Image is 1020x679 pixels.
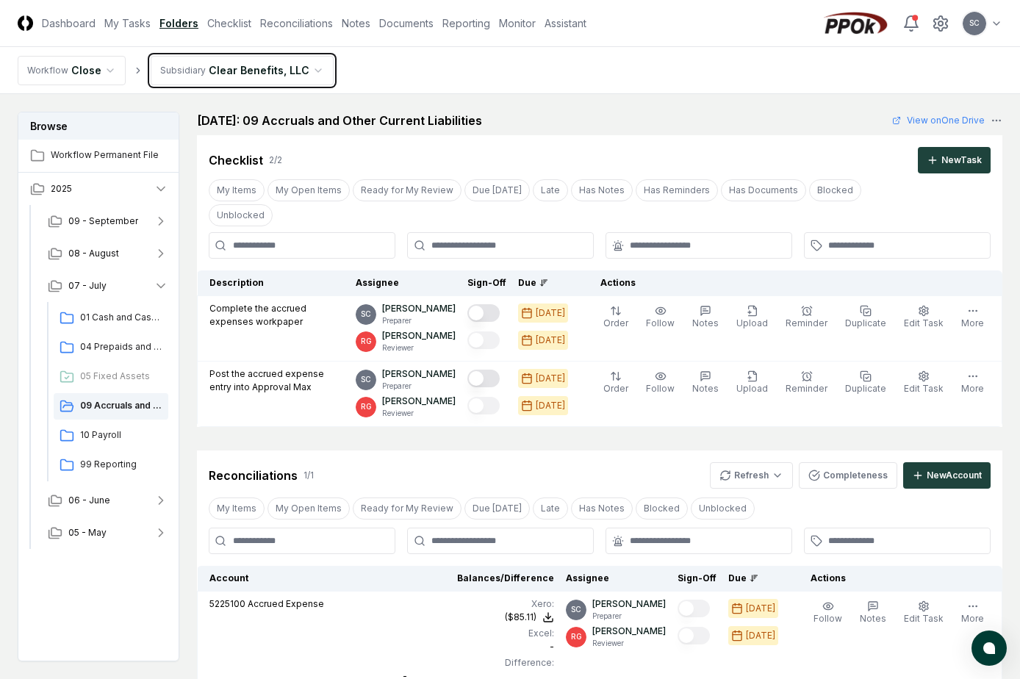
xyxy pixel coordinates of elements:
[467,331,500,349] button: Mark complete
[382,342,456,353] p: Reviewer
[958,597,987,628] button: More
[904,317,944,328] span: Edit Task
[209,302,344,328] p: Complete the accrued expenses workpaper
[382,315,456,326] p: Preparer
[403,627,554,653] div: -
[845,383,886,394] span: Duplicate
[382,395,456,408] p: [PERSON_NAME]
[842,302,889,333] button: Duplicate
[904,383,944,394] span: Edit Task
[592,625,666,638] p: [PERSON_NAME]
[51,182,72,195] span: 2025
[536,306,565,320] div: [DATE]
[536,334,565,347] div: [DATE]
[382,302,456,315] p: [PERSON_NAME]
[692,383,719,394] span: Notes
[304,469,314,482] div: 1 / 1
[783,302,830,333] button: Reminder
[603,383,628,394] span: Order
[209,497,265,520] button: My Items
[68,494,110,507] span: 06 - June
[783,367,830,398] button: Reminder
[18,112,179,140] h3: Browse
[646,383,675,394] span: Follow
[786,383,827,394] span: Reminder
[571,631,582,642] span: RG
[160,64,206,77] div: Subsidiary
[733,302,771,333] button: Upload
[961,10,988,37] button: SC
[209,598,245,609] span: 5225100
[646,317,675,328] span: Follow
[901,597,947,628] button: Edit Task
[403,597,554,611] div: Xero :
[571,497,633,520] button: Has Notes
[533,497,568,520] button: Late
[68,215,138,228] span: 09 - September
[464,497,530,520] button: Due Today
[636,497,688,520] button: Blocked
[958,367,987,398] button: More
[209,367,344,394] p: Post the accrued expense entry into Approval Max
[904,613,944,624] span: Edit Task
[467,370,500,387] button: Mark complete
[36,237,180,270] button: 08 - August
[80,428,162,442] span: 10 Payroll
[361,336,372,347] span: RG
[692,317,719,328] span: Notes
[403,627,554,640] div: Excel:
[845,317,886,328] span: Duplicate
[736,317,768,328] span: Upload
[54,393,168,420] a: 09 Accruals and Other Current Liabilities
[80,340,162,353] span: 04 Prepaids and Other Current Assets
[636,179,718,201] button: Has Reminders
[207,15,251,31] a: Checklist
[18,140,180,172] a: Workflow Permanent File
[678,600,710,617] button: Mark complete
[464,179,530,201] button: Due Today
[811,597,845,628] button: Follow
[518,276,577,290] div: Due
[209,151,263,169] div: Checklist
[80,370,162,383] span: 05 Fixed Assets
[382,367,456,381] p: [PERSON_NAME]
[159,15,198,31] a: Folders
[198,270,351,296] th: Description
[728,572,787,585] div: Due
[350,270,461,296] th: Assignee
[941,154,982,167] div: New Task
[397,566,560,592] th: Balances/Difference
[691,497,755,520] button: Unblocked
[860,613,886,624] span: Notes
[467,397,500,414] button: Mark complete
[248,598,324,609] span: Accrued Expense
[27,64,68,77] div: Workflow
[18,56,334,85] nav: breadcrumb
[42,15,96,31] a: Dashboard
[903,462,991,489] button: NewAccount
[68,279,107,292] span: 07 - July
[80,458,162,471] span: 99 Reporting
[54,364,168,390] a: 05 Fixed Assets
[689,302,722,333] button: Notes
[505,611,554,624] button: ($85.11)
[786,317,827,328] span: Reminder
[353,497,461,520] button: Ready for My Review
[36,302,180,484] div: 07 - July
[672,566,722,592] th: Sign-Off
[382,381,456,392] p: Preparer
[592,611,666,622] p: Preparer
[197,112,482,129] h2: [DATE]: 09 Accruals and Other Current Liabilities
[18,205,180,552] div: 2025
[54,423,168,449] a: 10 Payroll
[442,15,490,31] a: Reporting
[51,148,168,162] span: Workflow Permanent File
[353,179,461,201] button: Ready for My Review
[927,469,982,482] div: New Account
[857,597,889,628] button: Notes
[80,399,162,412] span: 09 Accruals and Other Current Liabilities
[571,604,581,615] span: SC
[958,302,987,333] button: More
[746,602,775,615] div: [DATE]
[809,179,861,201] button: Blocked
